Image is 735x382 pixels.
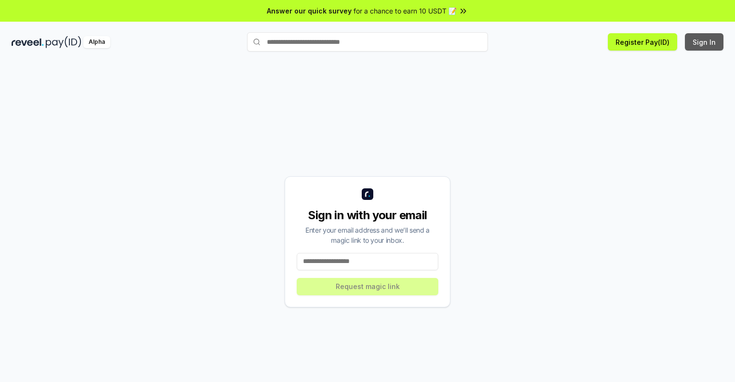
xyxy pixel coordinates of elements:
[608,33,677,51] button: Register Pay(ID)
[46,36,81,48] img: pay_id
[297,225,438,245] div: Enter your email address and we’ll send a magic link to your inbox.
[83,36,110,48] div: Alpha
[267,6,352,16] span: Answer our quick survey
[297,208,438,223] div: Sign in with your email
[354,6,457,16] span: for a chance to earn 10 USDT 📝
[12,36,44,48] img: reveel_dark
[362,188,373,200] img: logo_small
[685,33,723,51] button: Sign In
